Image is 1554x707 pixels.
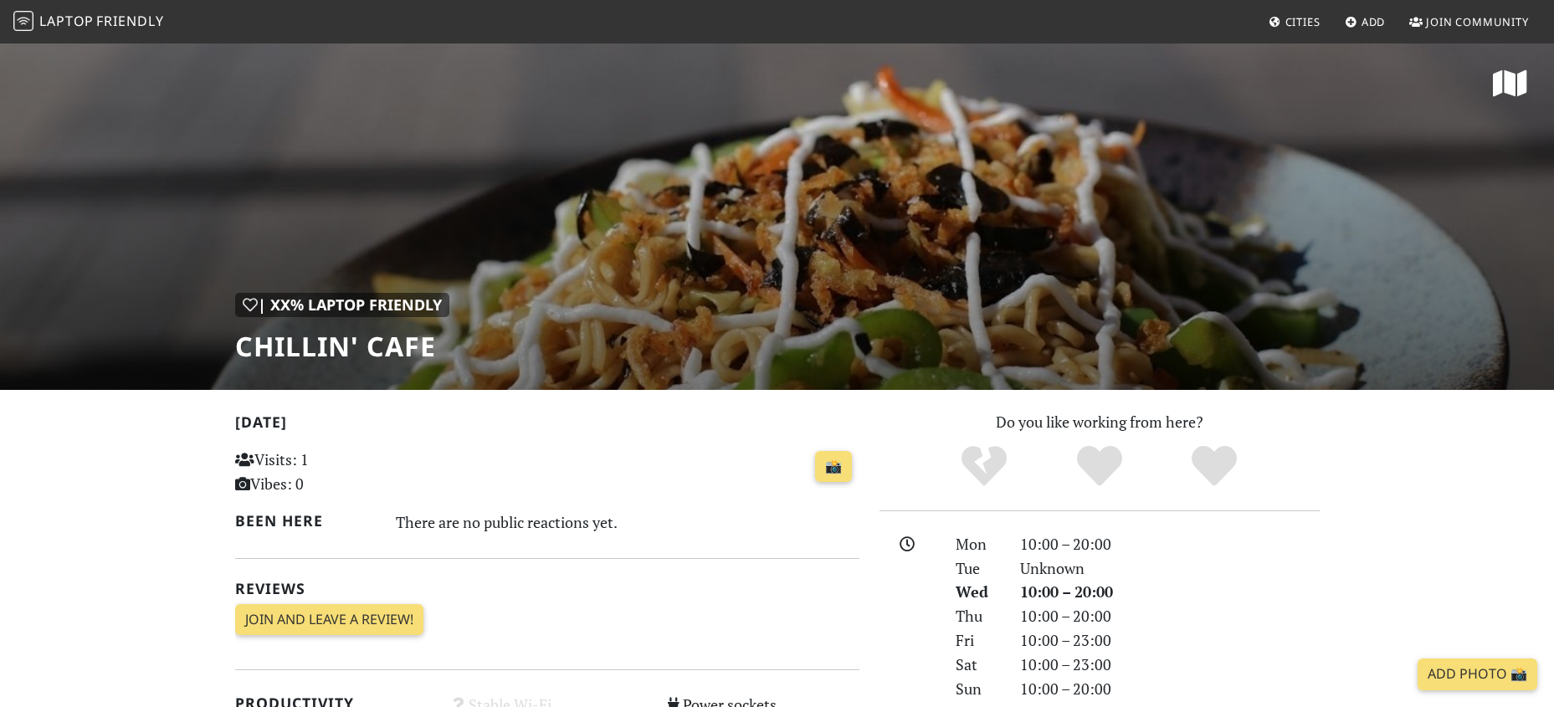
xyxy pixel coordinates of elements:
[96,12,163,30] span: Friendly
[1010,653,1330,677] div: 10:00 – 23:00
[946,580,1009,604] div: Wed
[1403,7,1536,37] a: Join Community
[1010,604,1330,628] div: 10:00 – 20:00
[13,11,33,31] img: LaptopFriendly
[880,410,1320,434] p: Do you like working from here?
[1010,532,1330,556] div: 10:00 – 20:00
[1010,556,1330,581] div: Unknown
[39,12,94,30] span: Laptop
[1338,7,1392,37] a: Add
[1010,580,1330,604] div: 10:00 – 20:00
[946,556,1009,581] div: Tue
[1042,443,1157,489] div: Yes
[1426,14,1529,29] span: Join Community
[235,413,859,438] h2: [DATE]
[13,8,164,37] a: LaptopFriendly LaptopFriendly
[946,532,1009,556] div: Mon
[1418,658,1537,690] a: Add Photo 📸
[235,448,430,496] p: Visits: 1 Vibes: 0
[946,653,1009,677] div: Sat
[235,580,859,597] h2: Reviews
[235,293,449,317] div: | XX% Laptop Friendly
[1262,7,1327,37] a: Cities
[815,451,852,483] a: 📸
[235,330,449,362] h1: Chillin' Cafe
[946,628,1009,653] div: Fri
[1157,443,1272,489] div: Definitely!
[946,604,1009,628] div: Thu
[235,604,423,636] a: Join and leave a review!
[235,512,377,530] h2: Been here
[926,443,1042,489] div: No
[1285,14,1321,29] span: Cities
[946,677,1009,701] div: Sun
[396,509,859,535] div: There are no public reactions yet.
[1010,628,1330,653] div: 10:00 – 23:00
[1010,677,1330,701] div: 10:00 – 20:00
[1362,14,1386,29] span: Add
